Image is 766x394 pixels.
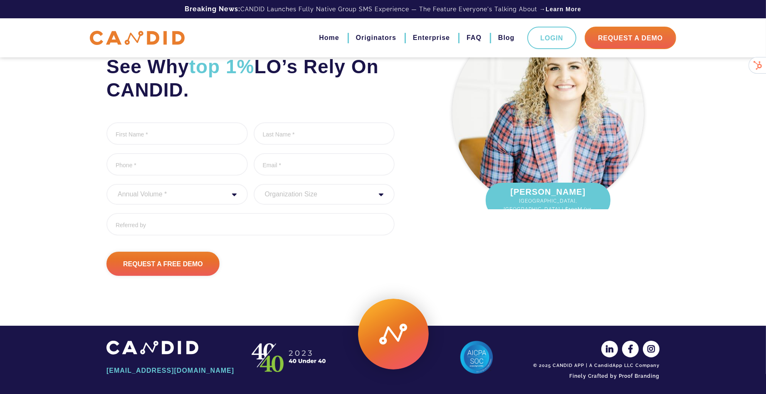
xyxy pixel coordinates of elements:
[467,31,482,45] a: FAQ
[585,27,676,49] a: Request A Demo
[106,364,235,378] a: [EMAIL_ADDRESS][DOMAIN_NAME]
[248,341,331,374] img: CANDID APP
[106,213,395,235] input: Referred by
[531,362,660,369] div: © 2025 CANDID APP | A CandidApp LLC Company
[356,31,396,45] a: Originators
[413,31,450,45] a: Enterprise
[546,5,581,13] a: Learn More
[531,369,660,383] a: Finely Crafted by Proof Branding
[106,252,220,276] input: Request A Free Demo
[106,55,395,102] h2: See Why LO’s Rely On CANDID.
[460,341,493,374] img: AICPA SOC 2
[527,27,577,49] a: Login
[494,197,602,213] span: [GEOGRAPHIC_DATA], [GEOGRAPHIC_DATA] | $100M/yr.
[486,183,610,218] div: [PERSON_NAME]
[254,153,395,176] input: Email *
[185,5,240,13] b: Breaking News:
[189,56,255,77] span: top 1%
[90,31,185,45] img: CANDID APP
[319,31,339,45] a: Home
[106,122,248,145] input: First Name *
[254,122,395,145] input: Last Name *
[106,153,248,176] input: Phone *
[498,31,515,45] a: Blog
[106,341,198,354] img: CANDID APP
